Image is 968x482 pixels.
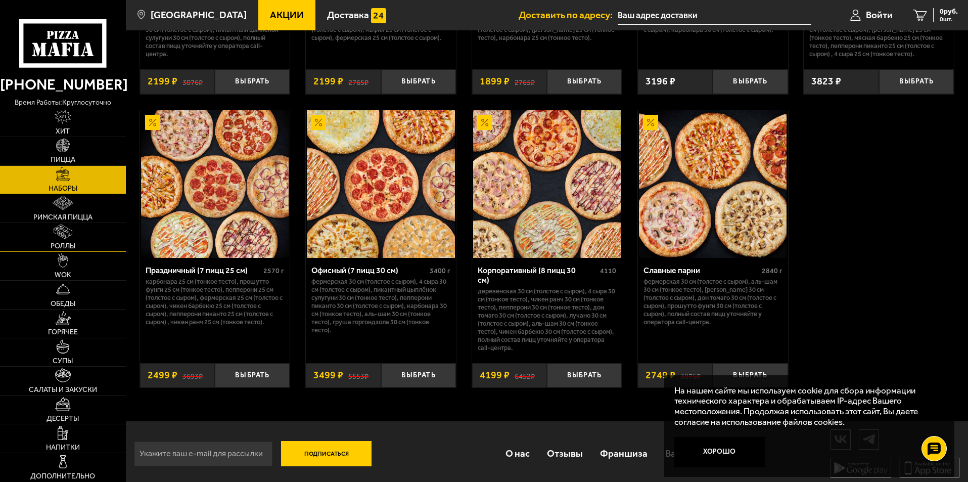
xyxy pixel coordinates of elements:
img: Корпоративный (8 пицц 30 см) [473,110,621,258]
img: Акционный [477,115,492,130]
s: 3693 ₽ [182,370,203,380]
img: 15daf4d41897b9f0e9f617042186c801.svg [371,8,386,23]
span: 4110 [600,267,616,275]
span: Салаты и закуски [29,386,97,393]
p: На нашем сайте мы используем cookie для сбора информации технического характера и обрабатываем IP... [674,385,939,427]
a: Франшиза [591,437,656,470]
span: Дополнительно [30,473,95,480]
span: 2199 ₽ [148,76,177,86]
div: Славные парни [643,266,759,275]
div: Корпоративный (8 пицц 30 см) [478,266,598,285]
p: Чикен Ранч 25 см (толстое с сыром), Чикен Барбекю 25 см (толстое с сыром), Карбонара 25 см (толст... [809,10,948,58]
button: Выбрать [381,69,456,94]
a: АкционныйОфисный (7 пицц 30 см) [306,110,456,258]
s: 5553 ₽ [348,370,368,380]
span: 2749 ₽ [646,370,675,380]
span: Наборы [49,185,77,192]
s: 3076 ₽ [182,76,203,86]
div: Офисный (7 пицц 30 см) [311,266,427,275]
span: 1899 ₽ [480,76,510,86]
span: Супы [53,358,73,365]
s: 2765 ₽ [348,76,368,86]
a: АкционныйСлавные парни [638,110,788,258]
a: АкционныйПраздничный (7 пицц 25 см) [140,110,290,258]
img: Славные парни [639,110,787,258]
img: Акционный [311,115,326,130]
p: Фермерская 30 см (толстое с сыром), 4 сыра 30 см (толстое с сыром), Пикантный цыплёнок сулугуни 3... [311,278,450,334]
span: [GEOGRAPHIC_DATA] [151,10,247,20]
img: Праздничный (7 пицц 25 см) [141,110,289,258]
button: Выбрать [547,363,622,388]
input: Ваш адрес доставки [618,6,811,25]
img: Офисный (7 пицц 30 см) [307,110,454,258]
span: WOK [55,272,71,279]
span: 0 руб. [940,8,958,15]
button: Выбрать [215,69,290,94]
span: 3823 ₽ [811,76,841,86]
a: О нас [496,437,538,470]
span: 2840 г [762,267,782,275]
span: Роллы [51,243,75,250]
a: Вакансии [657,437,716,470]
button: Выбрать [215,363,290,388]
input: Укажите ваш e-mail для рассылки [134,441,273,466]
span: Горячее [48,329,78,336]
span: Пицца [51,156,75,163]
p: Фермерская 30 см (толстое с сыром), Аль-Шам 30 см (тонкое тесто), [PERSON_NAME] 30 см (толстое с ... [643,278,782,326]
img: Акционный [145,115,160,130]
button: Выбрать [381,363,456,388]
span: 2570 г [263,267,284,275]
span: 2499 ₽ [148,370,177,380]
button: Выбрать [547,69,622,94]
p: Деревенская 30 см (толстое с сыром), 4 сыра 30 см (тонкое тесто), Чикен Ранч 30 см (тонкое тесто)... [478,287,617,352]
span: 2199 ₽ [313,76,343,86]
s: 3875 ₽ [680,370,701,380]
span: Римская пицца [33,214,93,221]
span: Десерты [47,415,79,422]
span: 4199 ₽ [480,370,510,380]
button: Выбрать [713,363,788,388]
span: 0 шт. [940,16,958,22]
div: Праздничный (7 пицц 25 см) [146,266,261,275]
button: Выбрать [879,69,954,94]
button: Выбрать [713,69,788,94]
span: Доставка [327,10,369,20]
span: Обеды [51,300,75,308]
p: Карбонара 25 см (тонкое тесто), Прошутто Фунги 25 см (тонкое тесто), Пепперони 25 см (толстое с с... [146,278,285,326]
span: 3400 г [430,267,450,275]
span: Напитки [46,444,80,451]
span: Хит [56,128,70,135]
span: 3196 ₽ [646,76,675,86]
p: Карбонара 30 см (толстое с сыром), Прошутто Фунги 30 см (толстое с сыром), [PERSON_NAME] 30 см (т... [146,10,285,58]
s: 2765 ₽ [515,76,535,86]
span: 3499 ₽ [313,370,343,380]
s: 6452 ₽ [515,370,535,380]
button: Подписаться [281,441,372,466]
span: Акции [270,10,304,20]
a: Отзывы [538,437,591,470]
img: Акционный [643,115,658,130]
span: Войти [866,10,893,20]
button: Хорошо [674,437,765,467]
a: АкционныйКорпоративный (8 пицц 30 см) [472,110,622,258]
span: Доставить по адресу: [519,10,618,20]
